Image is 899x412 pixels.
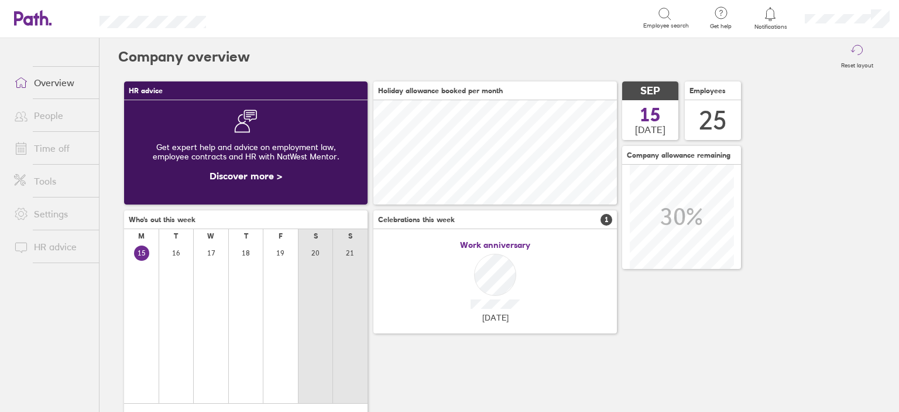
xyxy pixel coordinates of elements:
[314,232,318,240] div: S
[640,105,661,124] span: 15
[702,23,740,30] span: Get help
[238,12,267,23] div: Search
[635,124,665,135] span: [DATE]
[174,232,178,240] div: T
[378,216,455,224] span: Celebrations this week
[5,104,99,127] a: People
[5,235,99,258] a: HR advice
[133,133,358,171] div: Get expert help and advice on employment law, employee contracts and HR with NatWest Mentor.
[5,169,99,193] a: Tools
[752,23,790,30] span: Notifications
[460,240,530,250] span: Work anniversary
[129,87,163,95] span: HR advice
[5,71,99,94] a: Overview
[210,170,282,182] a: Discover more >
[834,59,880,69] label: Reset layout
[752,6,790,30] a: Notifications
[129,216,195,224] span: Who's out this week
[244,232,248,240] div: T
[207,232,214,240] div: W
[640,85,660,97] span: SEP
[689,87,726,95] span: Employees
[118,38,250,76] h2: Company overview
[138,232,145,240] div: M
[699,105,727,135] div: 25
[279,232,283,240] div: F
[643,22,689,29] span: Employee search
[482,313,509,322] span: [DATE]
[378,87,503,95] span: Holiday allowance booked per month
[834,38,880,76] button: Reset layout
[348,232,352,240] div: S
[5,202,99,226] a: Settings
[627,151,730,159] span: Company allowance remaining
[601,214,612,226] span: 1
[5,137,99,160] a: Time off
